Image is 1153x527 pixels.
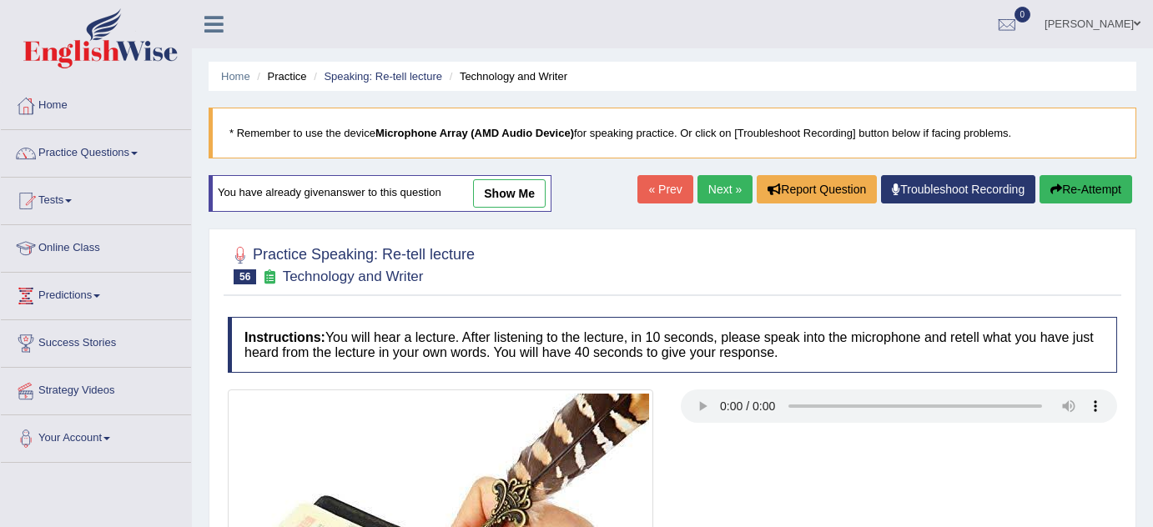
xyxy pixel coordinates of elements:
[228,243,475,284] h2: Practice Speaking: Re-tell lecture
[1,320,191,362] a: Success Stories
[234,269,256,284] span: 56
[221,70,250,83] a: Home
[375,127,574,139] b: Microphone Array (AMD Audio Device)
[244,330,325,344] b: Instructions:
[324,70,442,83] a: Speaking: Re-tell lecture
[209,175,551,212] div: You have already given answer to this question
[1040,175,1132,203] button: Re-Attempt
[1,273,191,314] a: Predictions
[1,415,191,457] a: Your Account
[446,68,567,84] li: Technology and Writer
[209,108,1136,158] blockquote: * Remember to use the device for speaking practice. Or click on [Troubleshoot Recording] button b...
[228,317,1117,373] h4: You will hear a lecture. After listening to the lecture, in 10 seconds, please speak into the mic...
[1,83,191,124] a: Home
[637,175,692,203] a: « Prev
[283,269,424,284] small: Technology and Writer
[260,269,278,285] small: Exam occurring question
[473,179,546,208] a: show me
[253,68,306,84] li: Practice
[881,175,1035,203] a: Troubleshoot Recording
[1015,7,1031,23] span: 0
[1,368,191,409] a: Strategy Videos
[757,175,877,203] button: Report Question
[1,178,191,219] a: Tests
[1,130,191,172] a: Practice Questions
[697,175,753,203] a: Next »
[1,225,191,267] a: Online Class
